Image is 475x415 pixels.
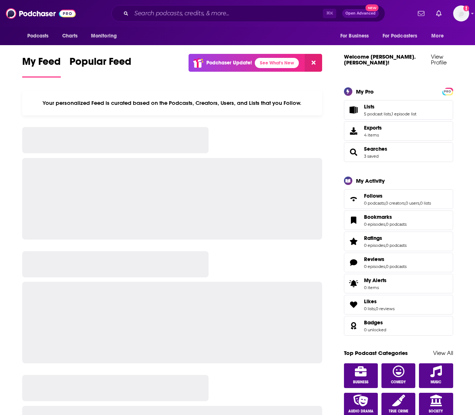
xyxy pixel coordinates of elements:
[58,29,82,43] a: Charts
[344,316,453,336] span: Badges
[22,55,61,78] a: My Feed
[342,9,379,18] button: Open AdvancedNew
[6,7,76,20] a: Podchaser - Follow, Share and Rate Podcasts
[364,256,384,262] span: Reviews
[385,222,386,227] span: ,
[323,9,336,18] span: ⌘ K
[453,5,469,21] button: Show profile menu
[364,214,407,220] a: Bookmarks
[347,147,361,157] a: Searches
[86,29,126,43] button: open menu
[364,285,387,290] span: 0 items
[344,295,453,315] span: Likes
[364,125,382,131] span: Exports
[27,31,49,41] span: Podcasts
[364,298,395,305] a: Likes
[353,380,368,384] span: Business
[433,349,453,356] a: View All
[463,5,469,11] svg: Add a profile image
[364,193,383,199] span: Follows
[344,363,378,388] a: Business
[364,319,386,326] a: Badges
[344,232,453,251] span: Ratings
[364,235,407,241] a: Ratings
[364,146,387,152] span: Searches
[391,380,406,384] span: Comedy
[364,103,375,110] span: Lists
[347,105,361,115] a: Lists
[347,321,361,331] a: Badges
[381,363,416,388] a: Comedy
[347,278,361,289] span: My Alerts
[386,264,407,269] a: 0 podcasts
[347,194,361,204] a: Follows
[62,31,78,41] span: Charts
[364,298,377,305] span: Likes
[347,215,361,225] a: Bookmarks
[22,55,61,72] span: My Feed
[364,103,416,110] a: Lists
[356,88,374,95] div: My Pro
[419,363,453,388] a: Music
[22,29,58,43] button: open menu
[345,12,376,15] span: Open Advanced
[383,31,417,41] span: For Podcasters
[364,264,385,269] a: 0 episodes
[344,274,453,293] a: My Alerts
[378,29,428,43] button: open menu
[255,58,299,68] a: See What's New
[344,189,453,209] span: Follows
[335,29,378,43] button: open menu
[431,53,447,66] a: View Profile
[344,142,453,162] span: Searches
[386,243,407,248] a: 0 podcasts
[364,193,431,199] a: Follows
[364,277,387,284] span: My Alerts
[206,60,252,66] p: Podchaser Update!
[420,201,431,206] a: 0 lists
[365,4,379,11] span: New
[364,201,385,206] a: 0 podcasts
[375,306,376,311] span: ,
[385,201,405,206] a: 0 creators
[431,31,444,41] span: More
[70,55,131,78] a: Popular Feed
[344,100,453,120] span: Lists
[364,222,385,227] a: 0 episodes
[419,201,420,206] span: ,
[356,177,385,184] div: My Activity
[385,264,386,269] span: ,
[344,349,408,356] a: Top Podcast Categories
[347,236,361,246] a: Ratings
[426,29,453,43] button: open menu
[344,53,416,66] a: Welcome [PERSON_NAME].[PERSON_NAME]!
[344,253,453,272] span: Reviews
[364,243,385,248] a: 0 episodes
[364,256,407,262] a: Reviews
[389,409,408,414] span: True Crime
[364,327,386,332] a: 0 unlocked
[347,126,361,136] span: Exports
[386,222,407,227] a: 0 podcasts
[364,214,392,220] span: Bookmarks
[453,5,469,21] span: Logged in as heidi.egloff
[443,89,452,94] span: PRO
[70,55,131,72] span: Popular Feed
[429,409,443,414] span: Society
[364,319,383,326] span: Badges
[91,31,117,41] span: Monitoring
[131,8,323,19] input: Search podcasts, credits, & more...
[22,91,322,115] div: Your personalized Feed is curated based on the Podcasts, Creators, Users, and Lists that you Follow.
[443,88,452,94] a: PRO
[348,409,373,414] span: Audio Drama
[340,31,369,41] span: For Business
[405,201,419,206] a: 0 users
[391,111,392,116] span: ,
[453,5,469,21] img: User Profile
[385,243,386,248] span: ,
[344,121,453,141] a: Exports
